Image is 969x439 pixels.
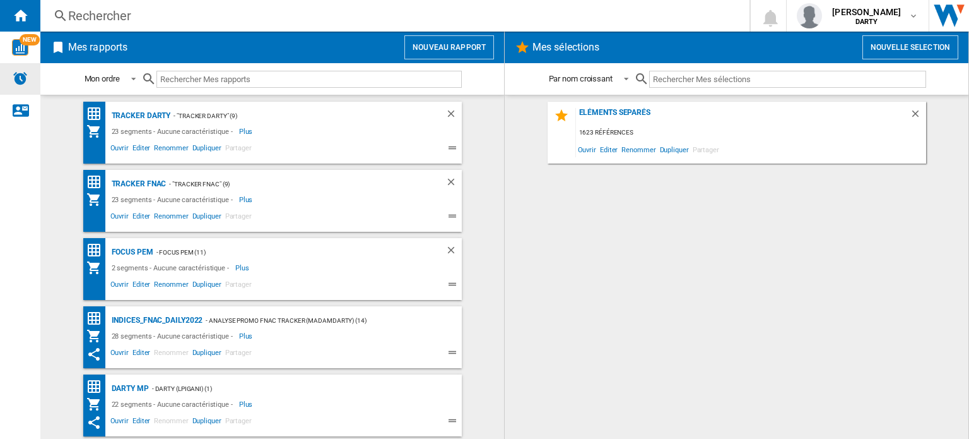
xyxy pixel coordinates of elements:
[191,347,223,362] span: Dupliquer
[832,6,901,18] span: [PERSON_NAME]
[86,192,109,207] div: Mon assortiment
[109,108,171,124] div: TRACKER DARTY
[223,347,254,362] span: Partager
[658,141,691,158] span: Dupliquer
[109,210,131,226] span: Ouvrir
[152,279,190,294] span: Renommer
[109,381,149,397] div: DARTY MP
[691,141,721,158] span: Partager
[109,244,153,260] div: Focus PEM
[223,210,254,226] span: Partager
[598,141,620,158] span: Editer
[576,141,598,158] span: Ouvrir
[649,71,926,88] input: Rechercher Mes sélections
[86,124,109,139] div: Mon assortiment
[797,3,822,28] img: profile.jpg
[862,35,958,59] button: Nouvelle selection
[86,328,109,344] div: Mon assortiment
[191,210,223,226] span: Dupliquer
[191,279,223,294] span: Dupliquer
[156,71,462,88] input: Rechercher Mes rapports
[86,379,109,395] div: Matrice des prix
[109,260,235,275] div: 2 segments - Aucune caractéristique -
[86,311,109,327] div: Matrice des prix
[203,313,436,328] div: - Analyse Promo FNAC TRACKER (madamdarty) (14)
[223,142,254,157] span: Partager
[152,142,190,157] span: Renommer
[109,415,131,430] span: Ouvrir
[166,176,420,192] div: - "TRACKER FNAC" (9)
[20,34,40,45] span: NEW
[86,260,109,275] div: Mon assortiment
[86,415,102,430] ng-md-icon: Ce rapport a été partagé avec vous
[239,328,255,344] span: Plus
[109,279,131,294] span: Ouvrir
[191,142,223,157] span: Dupliquer
[86,106,109,122] div: Matrice des prix
[549,74,613,83] div: Par nom croissant
[530,35,602,59] h2: Mes sélections
[86,174,109,190] div: Matrice des prix
[239,124,255,139] span: Plus
[12,39,28,56] img: wise-card.svg
[855,18,878,26] b: DARTY
[109,142,131,157] span: Ouvrir
[576,108,910,125] div: Eléments Separés
[131,347,152,362] span: Editer
[239,397,255,412] span: Plus
[86,397,109,412] div: Mon assortiment
[131,279,152,294] span: Editer
[153,244,420,260] div: - Focus PEM (11)
[910,108,926,125] div: Supprimer
[445,176,462,192] div: Supprimer
[223,415,254,430] span: Partager
[445,108,462,124] div: Supprimer
[109,176,167,192] div: TRACKER FNAC
[86,243,109,258] div: Matrice des prix
[66,35,130,59] h2: Mes rapports
[576,125,926,141] div: 1623 références
[620,141,657,158] span: Renommer
[109,397,239,412] div: 22 segments - Aucune caractéristique -
[223,279,254,294] span: Partager
[152,347,190,362] span: Renommer
[109,192,239,207] div: 23 segments - Aucune caractéristique -
[131,415,152,430] span: Editer
[152,210,190,226] span: Renommer
[239,192,255,207] span: Plus
[191,415,223,430] span: Dupliquer
[404,35,494,59] button: Nouveau rapport
[445,244,462,260] div: Supprimer
[86,347,102,362] ng-md-icon: Ce rapport a été partagé avec vous
[131,210,152,226] span: Editer
[109,124,239,139] div: 23 segments - Aucune caractéristique -
[170,108,420,124] div: - "TRACKER DARTY" (9)
[149,381,437,397] div: - darty (lpigani) (1)
[235,260,251,275] span: Plus
[109,347,131,362] span: Ouvrir
[68,7,717,25] div: Rechercher
[13,71,28,86] img: alerts-logo.svg
[109,313,203,328] div: INDICES_FNAC_DAILY2022
[85,74,120,83] div: Mon ordre
[152,415,190,430] span: Renommer
[131,142,152,157] span: Editer
[109,328,239,344] div: 28 segments - Aucune caractéristique -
